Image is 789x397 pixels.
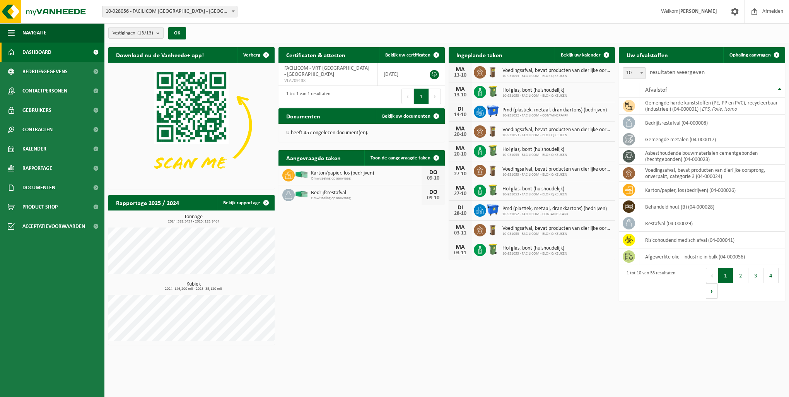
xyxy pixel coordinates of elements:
[453,231,468,236] div: 03-11
[102,6,237,17] span: 10-928056 - FACILICOM NV - ANTWERPEN
[561,53,601,58] span: Bekijk uw kalender
[453,126,468,132] div: MA
[502,133,611,138] span: 10-931053 - FACILICOM - BLOK Q KEUKEN
[108,63,275,188] img: Download de VHEPlus App
[502,252,567,256] span: 10-931053 - FACILICOM - BLOK Q KEUKEN
[379,47,444,63] a: Bekijk uw certificaten
[453,205,468,211] div: DI
[311,196,422,201] span: Omwisseling op aanvraag
[364,150,444,166] a: Toon de aangevraagde taken
[502,212,607,217] span: 10-931052 - FACILICOM - CONTAINERPARK
[650,69,705,75] label: resultaten weergeven
[137,31,153,36] count: (13/13)
[453,211,468,216] div: 28-10
[295,191,308,198] img: HK-XP-30-GN-00
[425,189,441,195] div: DO
[108,27,164,39] button: Vestigingen(13/13)
[453,185,468,191] div: MA
[112,287,275,291] span: 2024: 146,200 m3 - 2025: 35,120 m3
[502,153,567,157] span: 10-931053 - FACILICOM - BLOK Q KEUKEN
[639,248,785,265] td: afgewerkte olie - industrie in bulk (04-000056)
[502,107,607,113] span: Pmd (plastiek, metaal, drankkartons) (bedrijven)
[311,170,422,176] span: Karton/papier, los (bedrijven)
[502,232,611,236] span: 10-931053 - FACILICOM - BLOK Q KEUKEN
[385,53,430,58] span: Bekijk uw certificaten
[453,244,468,250] div: MA
[22,139,46,159] span: Kalender
[619,47,676,62] h2: Uw afvalstoffen
[22,120,53,139] span: Contracten
[486,85,499,98] img: WB-0240-HPE-GN-50
[639,182,785,198] td: karton/papier, los (bedrijven) (04-000026)
[453,171,468,177] div: 27-10
[453,106,468,112] div: DI
[639,98,785,115] td: gemengde harde kunststoffen (PE, PP en PVC), recycleerbaar (industrieel) (04-000001) |
[729,53,771,58] span: Ophaling aanvragen
[702,106,737,112] i: EPS, Folie, isomo
[371,156,430,161] span: Toon de aangevraagde taken
[502,87,567,94] span: Hol glas, bont (huishoudelijk)
[401,89,414,104] button: Previous
[237,47,274,63] button: Verberg
[723,47,784,63] a: Ophaling aanvragen
[486,223,499,236] img: WB-0140-HPE-BN-01
[502,166,611,173] span: Voedingsafval, bevat producten van dierlijke oorsprong, onverpakt, categorie 3
[425,176,441,181] div: 09-10
[486,104,499,118] img: WB-1100-HPE-BE-01
[22,178,55,197] span: Documenten
[217,195,274,210] a: Bekijk rapportage
[502,192,567,197] span: 10-931053 - FACILICOM - BLOK Q KEUKEN
[453,224,468,231] div: MA
[502,113,607,118] span: 10-931052 - FACILICOM - CONTAINERPARK
[22,197,58,217] span: Product Shop
[376,108,444,124] a: Bekijk uw documenten
[639,215,785,232] td: restafval (04-000029)
[502,127,611,133] span: Voedingsafval, bevat producten van dierlijke oorsprong, onverpakt, categorie 3
[706,283,718,299] button: Next
[453,250,468,256] div: 03-11
[22,81,67,101] span: Contactpersonen
[453,152,468,157] div: 20-10
[278,47,353,62] h2: Certificaten & attesten
[382,114,430,119] span: Bekijk uw documenten
[453,67,468,73] div: MA
[282,88,330,105] div: 1 tot 1 van 1 resultaten
[453,92,468,98] div: 13-10
[278,150,348,165] h2: Aangevraagde taken
[748,268,763,283] button: 3
[623,68,646,79] span: 10
[112,282,275,291] h3: Kubiek
[486,65,499,78] img: WB-0140-HPE-BN-01
[486,183,499,197] img: WB-0240-HPE-GN-50
[278,108,328,123] h2: Documenten
[425,169,441,176] div: DO
[502,173,611,177] span: 10-931053 - FACILICOM - BLOK Q KEUKEN
[486,164,499,177] img: WB-0140-HPE-BN-01
[22,43,51,62] span: Dashboard
[502,94,567,98] span: 10-931053 - FACILICOM - BLOK Q KEUKEN
[311,176,422,181] span: Omwisseling op aanvraag
[286,130,437,136] p: U heeft 457 ongelezen document(en).
[486,243,499,256] img: WB-0240-HPE-GN-50
[453,165,468,171] div: MA
[284,78,372,84] span: VLA709138
[311,190,422,196] span: Bedrijfsrestafval
[243,53,260,58] span: Verberg
[639,198,785,215] td: behandeld hout (B) (04-000028)
[502,206,607,212] span: Pmd (plastiek, metaal, drankkartons) (bedrijven)
[486,203,499,216] img: WB-1100-HPE-BE-01
[453,73,468,78] div: 13-10
[623,267,675,299] div: 1 tot 10 van 38 resultaten
[733,268,748,283] button: 2
[502,68,611,74] span: Voedingsafval, bevat producten van dierlijke oorsprong, onverpakt, categorie 3
[414,89,429,104] button: 1
[486,124,499,137] img: WB-0140-HPE-BN-01
[639,115,785,131] td: bedrijfsrestafval (04-000008)
[453,112,468,118] div: 14-10
[425,195,441,201] div: 09-10
[453,132,468,137] div: 20-10
[555,47,614,63] a: Bekijk uw kalender
[706,268,718,283] button: Previous
[453,191,468,197] div: 27-10
[502,147,567,153] span: Hol glas, bont (huishoudelijk)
